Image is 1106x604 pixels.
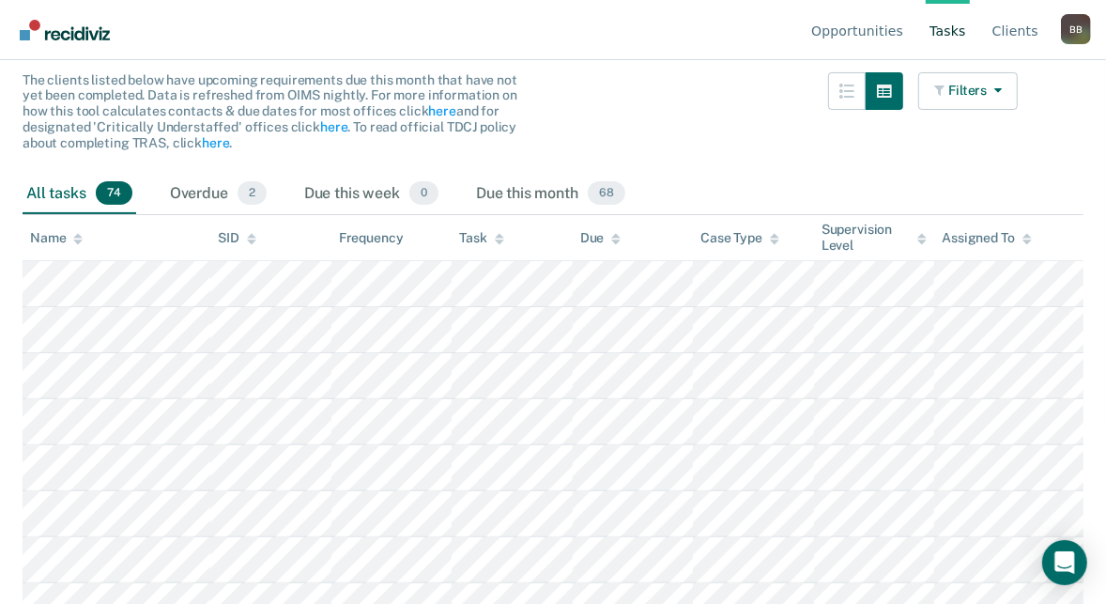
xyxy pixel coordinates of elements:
div: Frequency [339,230,404,246]
span: 2 [238,181,267,206]
button: Profile dropdown button [1061,14,1091,44]
div: Due this week0 [300,174,442,215]
span: The clients listed below have upcoming requirements due this month that have not yet been complet... [23,72,517,150]
div: Assigned To [942,230,1031,246]
div: SID [218,230,256,246]
div: All tasks74 [23,174,136,215]
button: Filters [918,72,1018,110]
a: here [428,103,455,118]
div: Task [459,230,503,246]
img: Recidiviz [20,20,110,40]
span: 68 [588,181,625,206]
div: Due [580,230,622,246]
div: Open Intercom Messenger [1042,540,1087,585]
div: Supervision Level [822,222,928,254]
span: 74 [96,181,132,206]
a: here [202,135,229,150]
div: Name [30,230,83,246]
div: Overdue2 [166,174,270,215]
div: Due this month68 [472,174,629,215]
span: 0 [409,181,438,206]
div: Case Type [700,230,779,246]
a: here [320,119,347,134]
div: B B [1061,14,1091,44]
